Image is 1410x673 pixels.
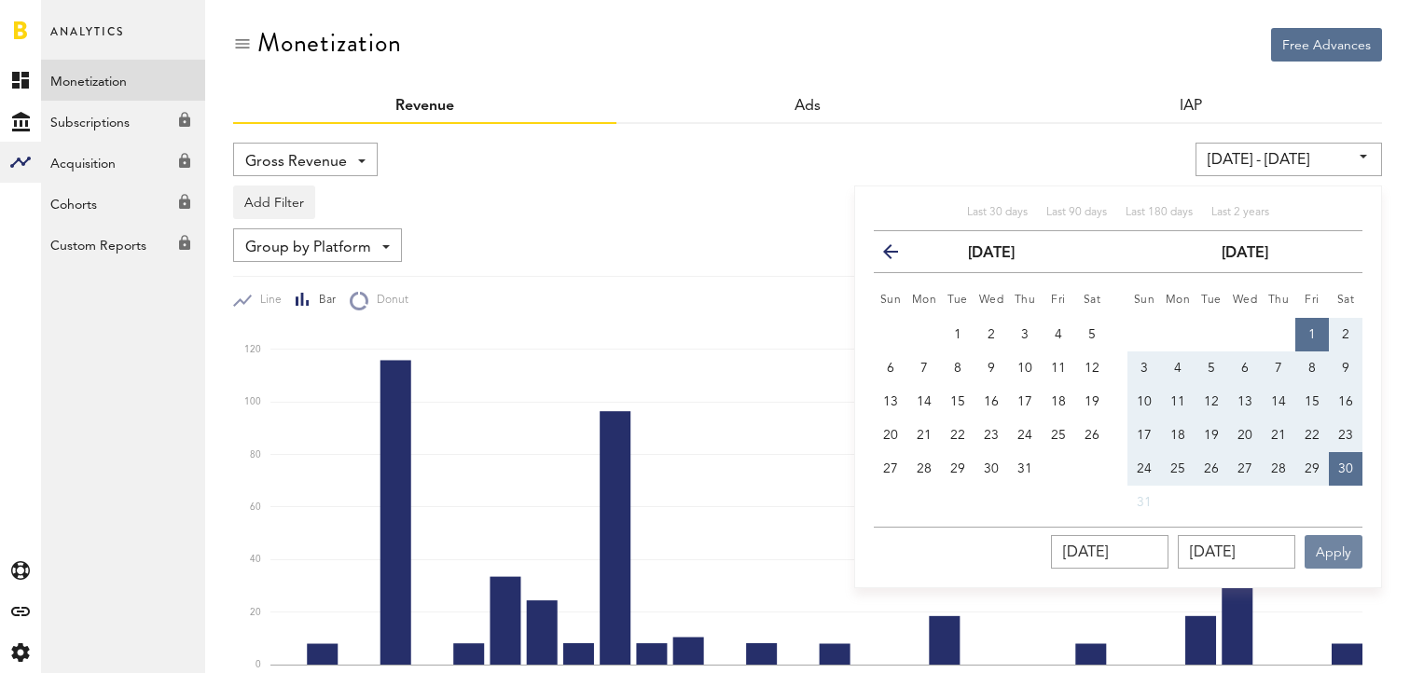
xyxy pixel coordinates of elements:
[1042,419,1075,452] button: 25
[1329,351,1362,385] button: 9
[975,419,1008,452] button: 23
[1085,395,1099,408] span: 19
[967,207,1028,218] span: Last 30 days
[1295,318,1329,351] button: 1
[941,318,975,351] button: 1
[1166,295,1191,306] small: Monday
[1228,351,1262,385] button: 6
[1275,362,1282,375] span: 7
[245,146,347,178] span: Gross Revenue
[1342,362,1349,375] span: 9
[1271,395,1286,408] span: 14
[941,452,975,486] button: 29
[1295,452,1329,486] button: 29
[1295,419,1329,452] button: 22
[950,429,965,442] span: 22
[1051,295,1066,306] small: Friday
[1237,462,1252,475] span: 27
[1262,351,1295,385] button: 7
[1127,385,1161,419] button: 10
[250,450,261,460] text: 80
[1008,419,1042,452] button: 24
[1127,452,1161,486] button: 24
[41,60,205,101] a: Monetization
[1174,362,1182,375] span: 4
[874,351,907,385] button: 6
[1308,328,1316,341] span: 1
[1134,295,1155,306] small: Sunday
[947,295,968,306] small: Tuesday
[950,462,965,475] span: 29
[1051,429,1066,442] span: 25
[1042,385,1075,419] button: 18
[883,395,898,408] span: 13
[907,452,941,486] button: 28
[988,362,995,375] span: 9
[1075,351,1109,385] button: 12
[1228,452,1262,486] button: 27
[41,183,205,224] a: Cohorts
[883,462,898,475] span: 27
[311,293,336,309] span: Bar
[1305,395,1320,408] span: 15
[1046,207,1107,218] span: Last 90 days
[1178,535,1295,569] input: __.__.____
[1140,362,1148,375] span: 3
[920,362,928,375] span: 7
[37,13,128,30] span: Assistance
[874,385,907,419] button: 13
[1271,462,1286,475] span: 28
[1208,362,1215,375] span: 5
[1233,295,1258,306] small: Wednesday
[1042,351,1075,385] button: 11
[1338,462,1353,475] span: 30
[1329,385,1362,419] button: 16
[1017,362,1032,375] span: 10
[917,462,932,475] span: 28
[1329,419,1362,452] button: 23
[984,462,999,475] span: 30
[984,395,999,408] span: 16
[1338,429,1353,442] span: 23
[1295,385,1329,419] button: 15
[1195,452,1228,486] button: 26
[250,608,261,617] text: 20
[1075,385,1109,419] button: 19
[1204,462,1219,475] span: 26
[1262,385,1295,419] button: 14
[41,224,205,265] a: Custom Reports
[1195,385,1228,419] button: 12
[1308,362,1316,375] span: 8
[1137,496,1152,509] span: 31
[1127,351,1161,385] button: 3
[1084,295,1101,306] small: Saturday
[395,99,454,114] a: Revenue
[941,351,975,385] button: 8
[874,452,907,486] button: 27
[1051,535,1168,569] input: __.__.____
[1017,395,1032,408] span: 17
[1342,328,1349,341] span: 2
[250,502,261,512] text: 60
[975,385,1008,419] button: 16
[1161,351,1195,385] button: 4
[1329,318,1362,351] button: 2
[1305,462,1320,475] span: 29
[979,295,1004,306] small: Wednesday
[907,419,941,452] button: 21
[1075,419,1109,452] button: 26
[1088,328,1096,341] span: 5
[1241,362,1249,375] span: 6
[244,398,261,407] text: 100
[1161,452,1195,486] button: 25
[907,385,941,419] button: 14
[954,328,961,341] span: 1
[1180,99,1202,114] a: IAP
[1051,362,1066,375] span: 11
[1008,385,1042,419] button: 17
[1042,318,1075,351] button: 4
[1021,328,1029,341] span: 3
[368,293,408,309] span: Donut
[244,345,261,354] text: 120
[1228,385,1262,419] button: 13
